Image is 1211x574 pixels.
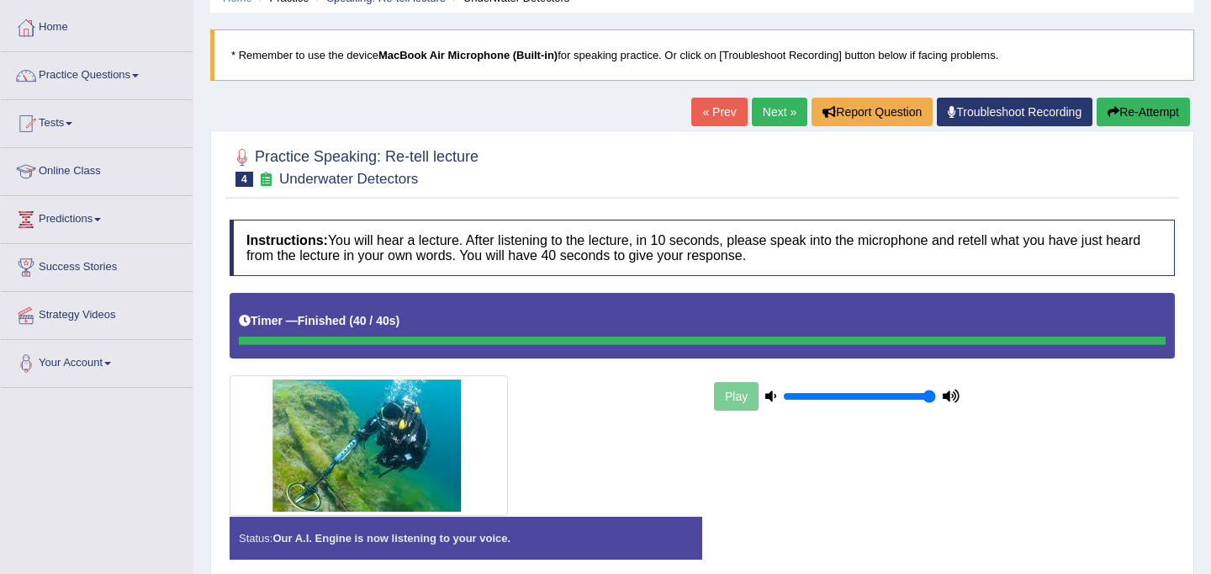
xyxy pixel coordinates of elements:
[210,29,1194,81] blockquote: * Remember to use the device for speaking practice. Or click on [Troubleshoot Recording] button b...
[1,4,193,46] a: Home
[279,171,418,187] small: Underwater Detectors
[937,98,1092,126] a: Troubleshoot Recording
[1,100,193,142] a: Tests
[1097,98,1190,126] button: Re-Attempt
[691,98,747,126] a: « Prev
[353,314,396,327] b: 40 / 40s
[752,98,807,126] a: Next »
[1,52,193,94] a: Practice Questions
[257,172,275,188] small: Exam occurring question
[378,49,558,61] b: MacBook Air Microphone (Built-in)
[1,292,193,334] a: Strategy Videos
[298,314,346,327] b: Finished
[246,233,328,247] b: Instructions:
[235,172,253,187] span: 4
[1,244,193,286] a: Success Stories
[349,314,353,327] b: (
[1,148,193,190] a: Online Class
[239,315,399,327] h5: Timer —
[1,340,193,382] a: Your Account
[230,517,702,560] div: Status:
[1,196,193,238] a: Predictions
[272,532,510,545] strong: Our A.I. Engine is now listening to your voice.
[812,98,933,126] button: Report Question
[230,145,479,187] h2: Practice Speaking: Re-tell lecture
[230,220,1175,276] h4: You will hear a lecture. After listening to the lecture, in 10 seconds, please speak into the mic...
[396,314,400,327] b: )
